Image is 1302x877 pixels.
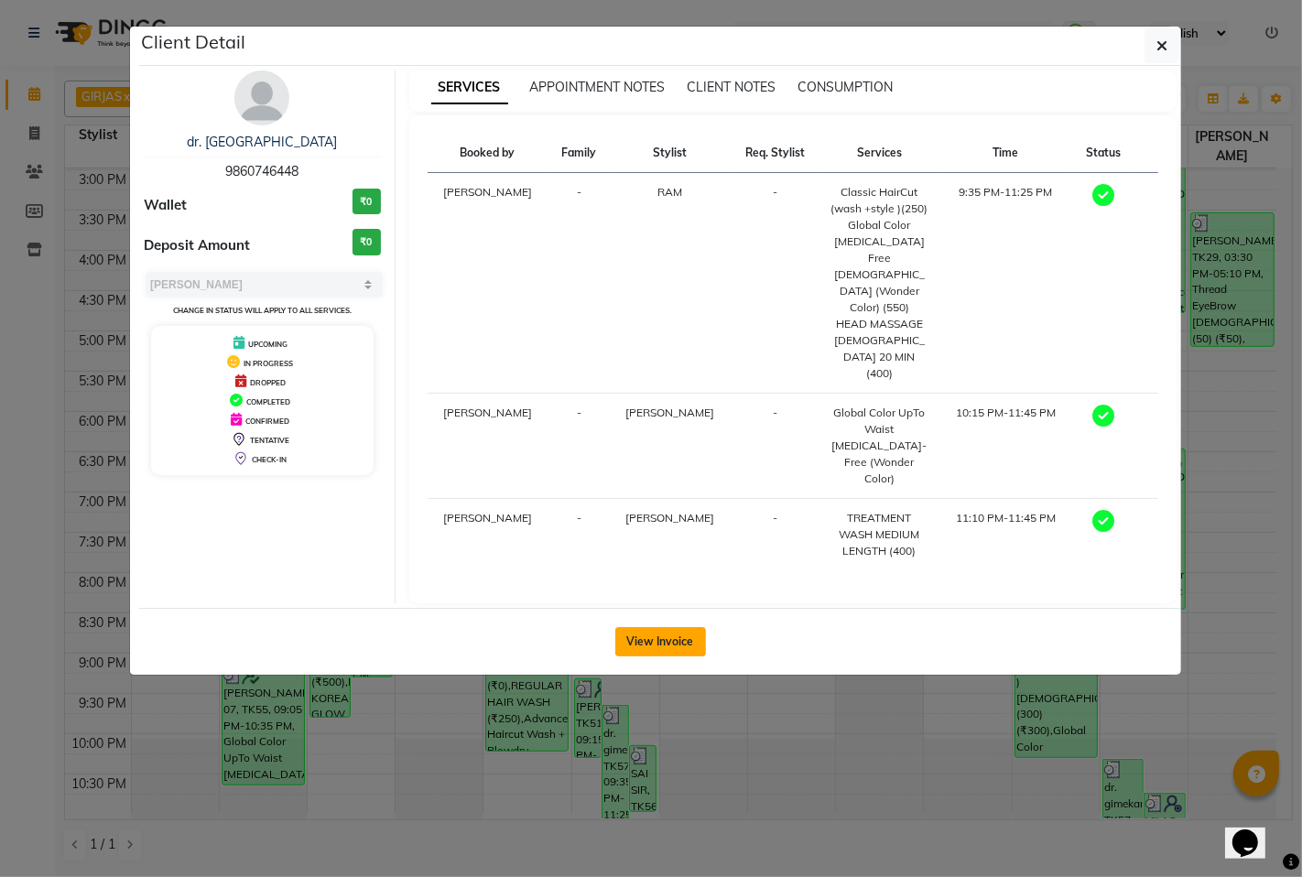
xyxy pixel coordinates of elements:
td: - [548,173,610,394]
h5: Client Detail [141,28,245,56]
span: [PERSON_NAME] [626,511,715,525]
div: Classic HairCut (wash +style )(250) [830,184,928,217]
th: Time [939,134,1072,173]
td: 11:10 PM-11:45 PM [939,499,1072,571]
div: HEAD MASSAGE [DEMOGRAPHIC_DATA] 20 MIN (400) [830,316,928,382]
td: - [548,499,610,571]
iframe: chat widget [1225,804,1284,859]
td: - [731,394,819,499]
div: TREATMENT WASH MEDIUM LENGTH (400) [830,510,928,559]
span: Wallet [144,195,187,216]
div: Global Color [MEDICAL_DATA] Free [DEMOGRAPHIC_DATA] (Wonder Color) (550) [830,217,928,316]
span: IN PROGRESS [244,359,293,368]
th: Services [819,134,939,173]
span: [PERSON_NAME] [626,406,715,419]
td: - [731,173,819,394]
td: [PERSON_NAME] [428,394,548,499]
span: Deposit Amount [144,235,250,256]
div: Global Color UpTo Waist [MEDICAL_DATA]-Free (Wonder Color) [830,405,928,487]
span: CONSUMPTION [798,79,894,95]
td: 9:35 PM-11:25 PM [939,173,1072,394]
td: [PERSON_NAME] [428,499,548,571]
th: Booked by [428,134,548,173]
span: CHECK-IN [252,455,287,464]
span: APPOINTMENT NOTES [530,79,666,95]
th: Family [548,134,610,173]
td: 10:15 PM-11:45 PM [939,394,1072,499]
span: SERVICES [431,71,508,104]
a: dr. [GEOGRAPHIC_DATA] [187,134,337,150]
button: View Invoice [615,627,706,656]
td: [PERSON_NAME] [428,173,548,394]
span: DROPPED [250,378,286,387]
th: Stylist [610,134,731,173]
td: - [731,499,819,571]
th: Status [1072,134,1134,173]
span: UPCOMING [248,340,288,349]
span: CLIENT NOTES [688,79,776,95]
span: 9860746448 [225,163,298,179]
span: CONFIRMED [245,417,289,426]
th: Req. Stylist [731,134,819,173]
span: COMPLETED [246,397,290,406]
h3: ₹0 [353,189,381,215]
span: TENTATIVE [250,436,289,445]
td: - [548,394,610,499]
img: avatar [234,70,289,125]
h3: ₹0 [353,229,381,255]
small: Change in status will apply to all services. [173,306,352,315]
span: RAM [658,185,683,199]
